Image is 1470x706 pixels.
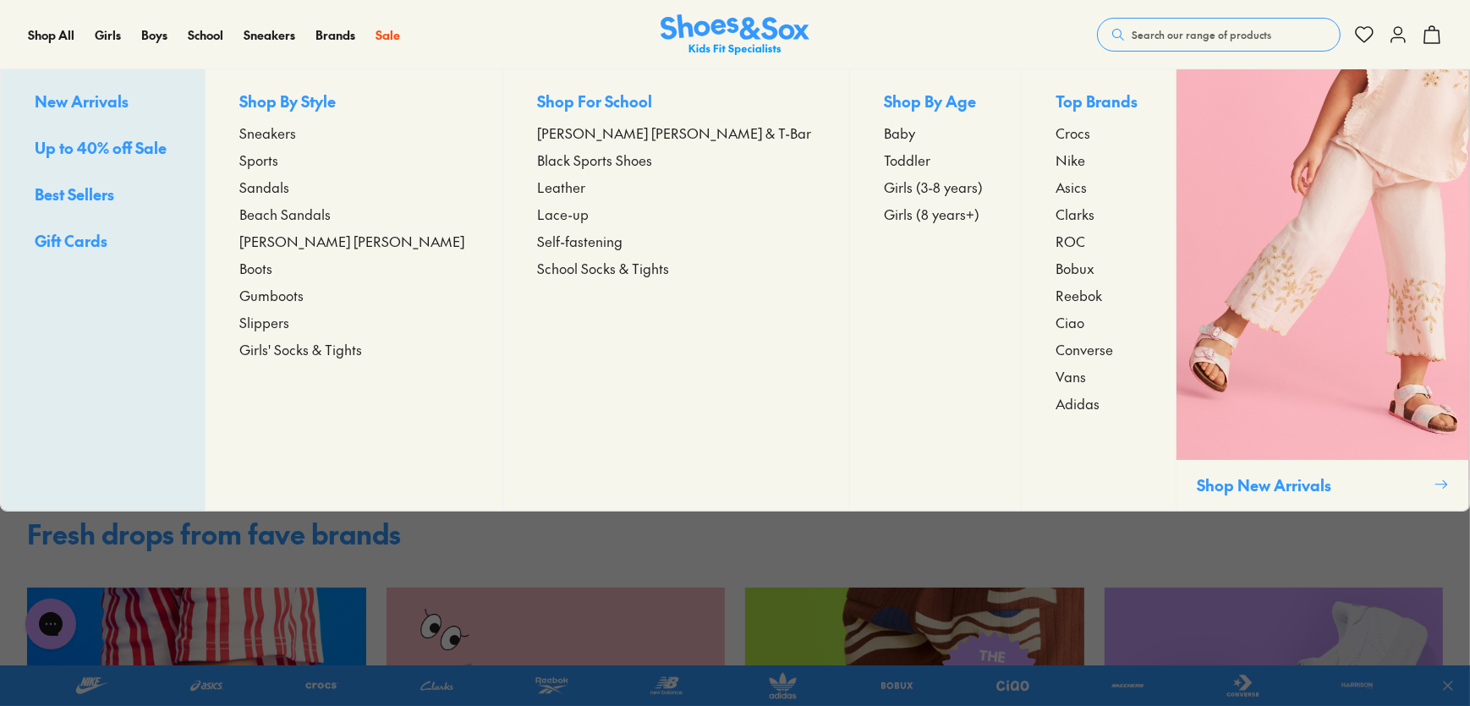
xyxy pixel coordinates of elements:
a: Sandals [239,177,469,197]
span: Self-fastening [537,231,623,251]
a: Slippers [239,312,469,332]
span: Asics [1056,177,1087,197]
span: Girls [95,26,121,43]
a: Girls (3-8 years) [884,177,987,197]
a: [PERSON_NAME] [PERSON_NAME] & T-Bar [537,123,815,143]
a: Ciao [1056,312,1142,332]
span: Gumboots [239,285,304,305]
p: Shop New Arrivals [1197,473,1427,496]
span: Boots [239,258,272,278]
span: Converse [1056,339,1113,359]
a: Beach Sandals [239,204,469,224]
a: Girls' Socks & Tights [239,339,469,359]
span: Brands [315,26,355,43]
span: Beach Sandals [239,204,331,224]
span: School Socks & Tights [537,258,669,278]
a: Black Sports Shoes [537,150,815,170]
a: Self-fastening [537,231,815,251]
a: Leather [537,177,815,197]
a: Sneakers [239,123,469,143]
a: School [188,26,223,44]
a: Converse [1056,339,1142,359]
a: Up to 40% off Sale [35,136,171,162]
a: Asics [1056,177,1142,197]
a: Nike [1056,150,1142,170]
span: Lace-up [537,204,589,224]
span: School [188,26,223,43]
a: Brands [315,26,355,44]
span: Sandals [239,177,289,197]
a: Sale [376,26,400,44]
span: Toddler [884,150,930,170]
span: Sneakers [244,26,295,43]
span: Slippers [239,312,289,332]
span: Sale [376,26,400,43]
span: Bobux [1056,258,1094,278]
a: Clarks [1056,204,1142,224]
a: Gift Cards [35,229,171,255]
span: Black Sports Shoes [537,150,652,170]
a: Shoes & Sox [661,14,809,56]
span: Search our range of products [1132,27,1271,42]
span: New Arrivals [35,90,129,112]
p: Shop By Age [884,90,987,116]
a: Gumboots [239,285,469,305]
span: Nike [1056,150,1085,170]
a: School Socks & Tights [537,258,815,278]
span: Adidas [1056,393,1100,413]
span: Gift Cards [35,230,107,251]
span: [PERSON_NAME] [PERSON_NAME] & T-Bar [537,123,811,143]
a: [PERSON_NAME] [PERSON_NAME] [239,231,469,251]
span: Shop All [28,26,74,43]
span: Girls' Socks & Tights [239,339,362,359]
span: Best Sellers [35,183,114,205]
a: Boys [141,26,167,44]
a: Sneakers [244,26,295,44]
a: Baby [884,123,987,143]
span: Baby [884,123,915,143]
a: Adidas [1056,393,1142,413]
span: Up to 40% off Sale [35,137,167,158]
a: Best Sellers [35,183,171,209]
a: Lace-up [537,204,815,224]
span: Vans [1056,366,1086,386]
iframe: Gorgias live chat messenger [17,593,85,655]
span: Girls (8 years+) [884,204,979,224]
span: [PERSON_NAME] [PERSON_NAME] [239,231,464,251]
a: Girls [95,26,121,44]
button: Search our range of products [1097,18,1341,52]
a: Boots [239,258,469,278]
a: Sports [239,150,469,170]
span: Sports [239,150,278,170]
a: Girls (8 years+) [884,204,987,224]
a: Toddler [884,150,987,170]
span: Girls (3-8 years) [884,177,983,197]
a: New Arrivals [35,90,171,116]
p: Shop For School [537,90,815,116]
a: Shop New Arrivals [1176,69,1469,511]
span: Clarks [1056,204,1094,224]
p: Shop By Style [239,90,469,116]
span: Crocs [1056,123,1090,143]
img: SNS_Logo_Responsive.svg [661,14,809,56]
span: Reebok [1056,285,1102,305]
a: Crocs [1056,123,1142,143]
a: Shop All [28,26,74,44]
a: Bobux [1056,258,1142,278]
span: Leather [537,177,585,197]
span: Sneakers [239,123,296,143]
span: Ciao [1056,312,1084,332]
span: ROC [1056,231,1085,251]
a: Reebok [1056,285,1142,305]
a: Vans [1056,366,1142,386]
a: ROC [1056,231,1142,251]
span: Boys [141,26,167,43]
img: SNS_WEBASSETS_CollectionHero_Shop_Girls_1280x1600_1.png [1177,69,1469,460]
p: Top Brands [1056,90,1142,116]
